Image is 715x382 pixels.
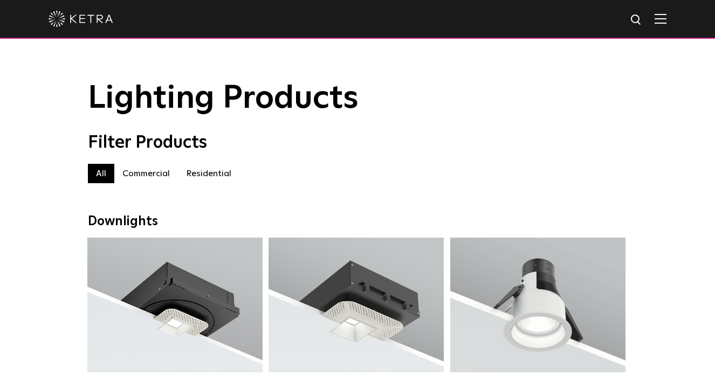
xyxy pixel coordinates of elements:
[88,82,359,115] span: Lighting Products
[630,13,643,27] img: search icon
[49,11,113,27] img: ketra-logo-2019-white
[655,13,666,24] img: Hamburger%20Nav.svg
[114,164,178,183] label: Commercial
[88,214,627,230] div: Downlights
[88,133,627,153] div: Filter Products
[88,164,114,183] label: All
[178,164,239,183] label: Residential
